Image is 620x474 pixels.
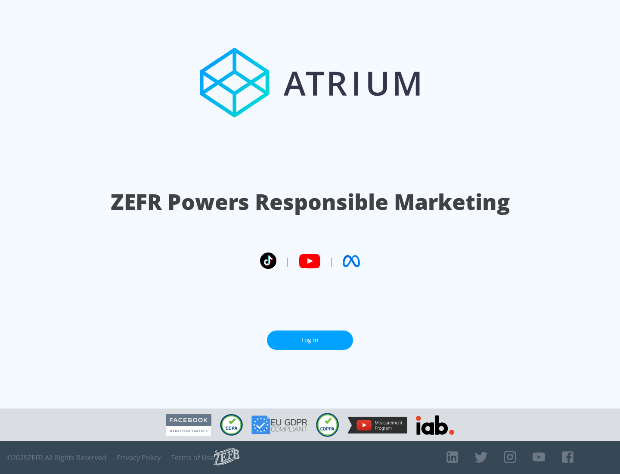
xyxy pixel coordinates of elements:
span: © 2025 ZEFR All Rights Reserved [6,453,106,462]
a: Log In [267,331,353,350]
a: Privacy Policy [117,453,161,462]
h1: ZEFR Powers Responsible Marketing [111,187,510,217]
img: YouTube Measurement Program [347,417,407,433]
img: GDPR Compliant [251,415,307,434]
a: Terms of Use [171,453,214,462]
img: COPPA Compliant [316,413,339,437]
span: | [329,255,334,268]
img: CCPA Compliant [220,414,243,436]
span: | [285,255,290,268]
img: IAB [416,415,454,435]
img: Facebook Marketing Partner [166,414,211,436]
